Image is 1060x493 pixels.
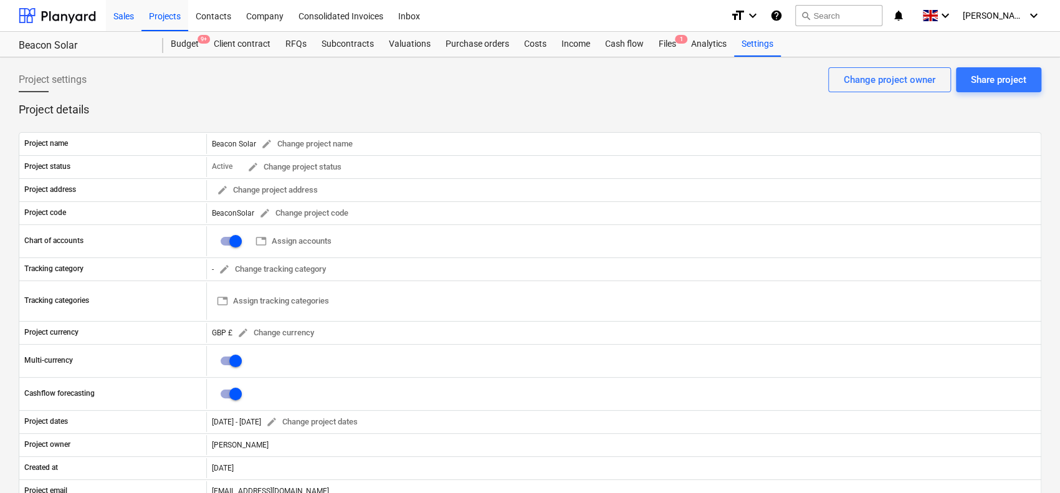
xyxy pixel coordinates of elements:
button: Change currency [232,323,319,343]
span: Change currency [237,326,314,340]
span: Change tracking category [219,262,326,277]
button: Change project dates [261,413,363,432]
button: Search [795,5,882,26]
i: format_size [730,8,745,23]
div: [DATE] - [DATE] [212,418,261,426]
p: Tracking category [24,264,84,274]
span: edit [237,327,249,338]
span: Change project address [217,183,318,198]
a: Settings [734,32,781,57]
a: Client contract [206,32,278,57]
i: keyboard_arrow_down [745,8,760,23]
div: Beacon Solar [212,135,358,154]
p: Active [212,161,232,172]
span: edit [261,138,272,150]
p: Project code [24,208,66,218]
button: Assign tracking categories [212,292,334,311]
button: Share project [956,67,1041,92]
div: Budget [163,32,206,57]
p: Multi-currency [24,355,73,366]
div: [DATE] [206,458,1041,478]
p: Project address [24,184,76,195]
a: Analytics [684,32,734,57]
a: Income [554,32,598,57]
span: edit [219,264,230,275]
span: Change project status [247,160,341,175]
span: edit [259,208,270,219]
p: Cashflow forecasting [24,388,95,399]
span: 9+ [198,35,210,44]
p: Project owner [24,439,70,450]
span: edit [217,184,228,196]
p: Chart of accounts [24,236,84,246]
div: Change project owner [844,72,935,88]
a: RFQs [278,32,314,57]
button: Change project owner [828,67,951,92]
p: Project status [24,161,70,172]
a: Cash flow [598,32,651,57]
span: edit [266,416,277,428]
div: [PERSON_NAME] [206,435,1041,455]
span: Change project name [261,137,353,151]
p: Tracking categories [24,295,89,306]
span: search [801,11,811,21]
a: Purchase orders [438,32,517,57]
div: BeaconSolar [212,204,353,223]
div: - [212,260,331,279]
button: Assign accounts [251,232,337,251]
a: Costs [517,32,554,57]
p: Project details [19,102,1041,117]
span: Assign tracking categories [217,294,329,309]
button: Change project name [256,135,358,154]
a: Subcontracts [314,32,381,57]
p: Project currency [24,327,79,338]
i: keyboard_arrow_down [938,8,953,23]
span: Project settings [19,72,87,87]
span: Change project code [259,206,348,221]
a: Budget9+ [163,32,206,57]
div: Share project [971,72,1026,88]
p: Project dates [24,416,68,427]
i: Knowledge base [770,8,783,23]
i: notifications [892,8,905,23]
span: 1 [675,35,687,44]
span: Assign accounts [255,234,332,249]
span: GBP £ [212,328,232,337]
button: Change project address [212,181,323,200]
span: edit [247,161,259,173]
span: table [255,236,267,247]
span: table [217,295,228,307]
a: Files1 [651,32,684,57]
div: Beacon Solar [19,39,148,52]
p: Project name [24,138,68,149]
span: Change project dates [266,415,358,429]
button: Change tracking category [214,260,331,279]
i: keyboard_arrow_down [1026,8,1041,23]
p: Created at [24,462,58,473]
button: Change project code [254,204,353,223]
button: Change project status [242,158,346,177]
span: [PERSON_NAME] [963,11,1025,21]
div: Files [651,32,684,57]
a: Valuations [381,32,438,57]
